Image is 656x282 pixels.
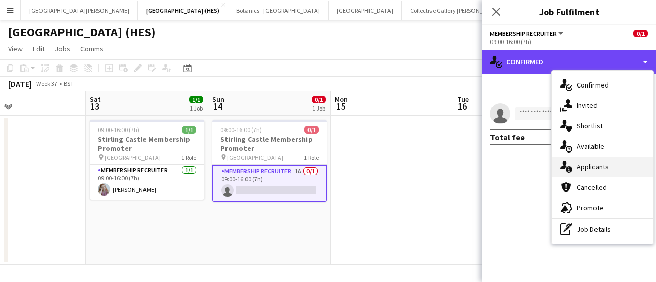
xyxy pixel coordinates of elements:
[182,126,196,134] span: 1/1
[456,100,469,112] span: 16
[8,79,32,89] div: [DATE]
[33,44,45,53] span: Edit
[552,136,653,157] div: Available
[304,126,319,134] span: 0/1
[64,80,74,88] div: BST
[227,154,283,161] span: [GEOGRAPHIC_DATA]
[90,95,101,104] span: Sat
[304,154,319,161] span: 1 Role
[402,1,509,20] button: Collective Gallery [PERSON_NAME]
[90,165,204,200] app-card-role: Membership Recruiter1/109:00-16:00 (7h)[PERSON_NAME]
[228,1,329,20] button: Botanics - [GEOGRAPHIC_DATA]
[482,5,656,18] h3: Job Fulfilment
[333,100,348,112] span: 15
[88,100,101,112] span: 13
[212,95,224,104] span: Sun
[190,104,203,112] div: 1 Job
[490,30,565,37] button: Membership Recruiter
[490,38,648,46] div: 09:00-16:00 (7h)
[552,95,653,116] div: Invited
[212,165,327,202] app-card-role: Membership Recruiter1A0/109:00-16:00 (7h)
[552,177,653,198] div: Cancelled
[211,100,224,112] span: 14
[21,1,138,20] button: [GEOGRAPHIC_DATA][PERSON_NAME]
[55,44,70,53] span: Jobs
[212,120,327,202] app-job-card: 09:00-16:00 (7h)0/1Stirling Castle Membership Promoter [GEOGRAPHIC_DATA]1 RoleMembership Recruite...
[181,154,196,161] span: 1 Role
[312,104,325,112] div: 1 Job
[212,135,327,153] h3: Stirling Castle Membership Promoter
[29,42,49,55] a: Edit
[51,42,74,55] a: Jobs
[552,75,653,95] div: Confirmed
[220,126,262,134] span: 09:00-16:00 (7h)
[90,135,204,153] h3: Stirling Castle Membership Promoter
[552,198,653,218] div: Promote
[189,96,203,103] span: 1/1
[80,44,104,53] span: Comms
[4,42,27,55] a: View
[8,25,156,40] h1: [GEOGRAPHIC_DATA] (HES)
[8,44,23,53] span: View
[552,116,653,136] div: Shortlist
[335,95,348,104] span: Mon
[552,219,653,240] div: Job Details
[552,157,653,177] div: Applicants
[490,132,525,142] div: Total fee
[90,120,204,200] app-job-card: 09:00-16:00 (7h)1/1Stirling Castle Membership Promoter [GEOGRAPHIC_DATA]1 RoleMembership Recruite...
[329,1,402,20] button: [GEOGRAPHIC_DATA]
[457,95,469,104] span: Tue
[482,50,656,74] div: Confirmed
[490,30,557,37] span: Membership Recruiter
[312,96,326,103] span: 0/1
[76,42,108,55] a: Comms
[34,80,59,88] span: Week 37
[105,154,161,161] span: [GEOGRAPHIC_DATA]
[633,30,648,37] span: 0/1
[138,1,228,20] button: [GEOGRAPHIC_DATA] (HES)
[98,126,139,134] span: 09:00-16:00 (7h)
